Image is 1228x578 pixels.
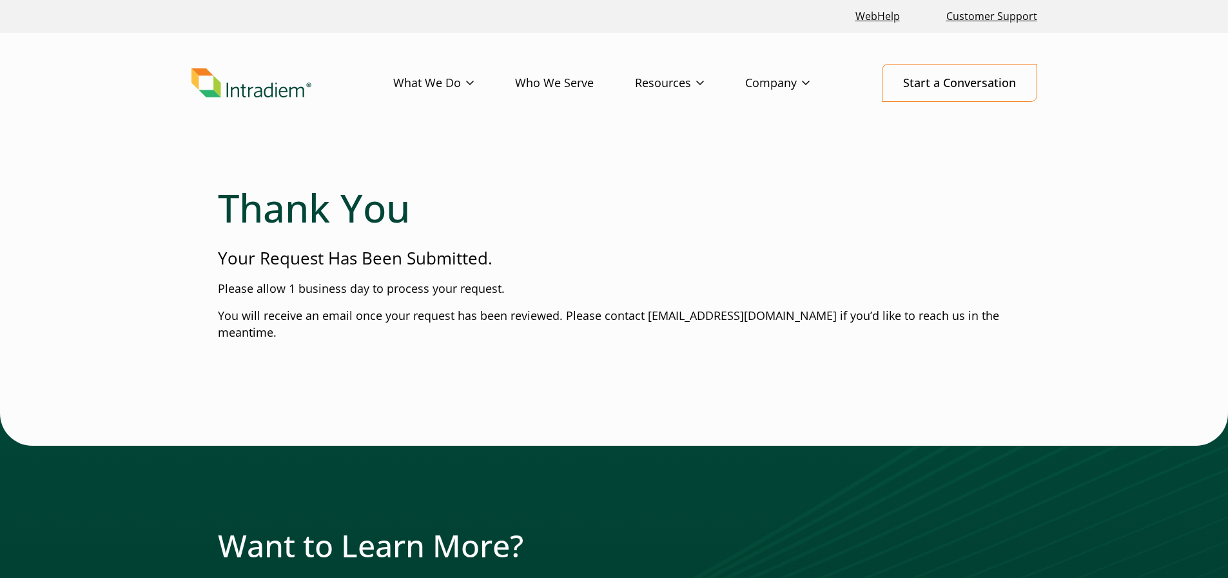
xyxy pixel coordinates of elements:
[218,184,1011,231] h1: Thank You
[745,65,851,102] a: Company
[191,68,393,98] a: Link to homepage of Intradiem
[941,3,1042,30] a: Customer Support
[191,68,311,98] img: Intradiem
[218,527,1011,564] h2: Want to Learn More?
[218,308,1011,341] p: You will receive an email once your request has been reviewed. Please contact [EMAIL_ADDRESS][DOM...
[850,3,905,30] a: Link opens in a new window
[882,64,1037,102] a: Start a Conversation
[393,65,515,102] a: What We Do
[218,246,1011,270] p: Your Request Has Been Submitted.
[218,281,1011,297] p: Please allow 1 business day to process your request.
[515,65,635,102] a: Who We Serve
[635,65,745,102] a: Resources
